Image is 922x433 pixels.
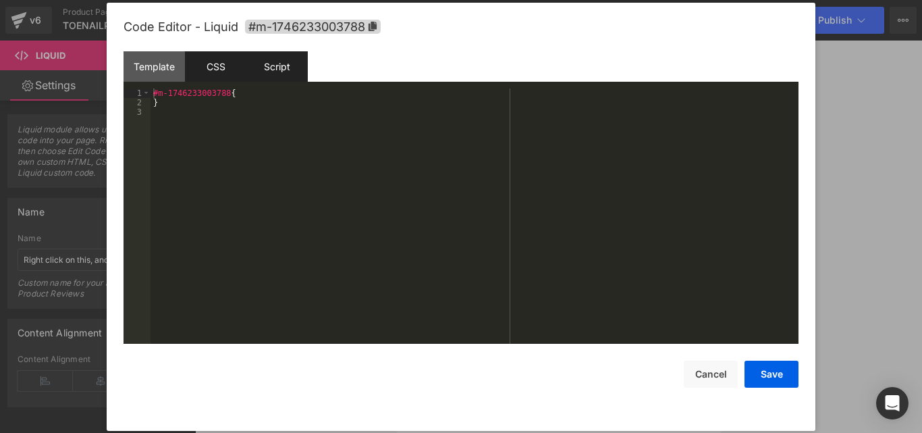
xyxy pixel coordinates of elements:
button: Save [744,361,798,388]
button: Cancel [684,361,738,388]
div: 1 [124,88,151,98]
span: Code Editor - Liquid [124,20,238,34]
div: 3 [124,107,151,117]
span: Click to copy [245,20,381,34]
a: Add Single Section [101,307,223,334]
div: 2 [124,98,151,107]
p: or Drag & Drop elements from left sidebar [32,345,292,354]
div: CSS [185,51,246,82]
div: Open Intercom Messenger [876,387,909,419]
div: Script [246,51,308,82]
a: Explore Blocks [101,269,223,296]
div: Template [124,51,185,82]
